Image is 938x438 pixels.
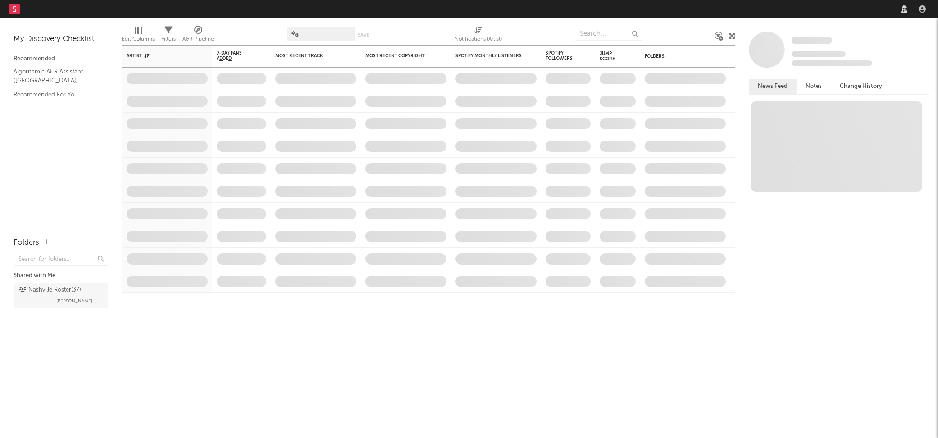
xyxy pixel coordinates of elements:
a: Nashville Roster(37)[PERSON_NAME] [14,283,108,308]
div: Edit Columns [122,23,155,49]
div: Spotify Followers [546,50,577,61]
div: Recommended [14,54,108,64]
div: Folders [14,237,39,248]
button: Change History [831,79,891,94]
span: Some Artist [792,36,832,44]
div: Notifications (Artist) [455,23,502,49]
div: A&R Pipeline [182,34,214,45]
div: Folders [645,54,712,59]
div: Artist [127,53,194,59]
div: Filters [161,34,176,45]
div: Most Recent Track [275,53,343,59]
div: Filters [161,23,176,49]
span: [PERSON_NAME] [56,296,92,306]
div: Nashville Roster ( 37 ) [19,285,81,296]
div: Jump Score [600,51,622,62]
div: Shared with Me [14,270,108,281]
a: Some Artist [792,36,832,45]
span: Tracking Since: [DATE] [792,51,846,57]
span: 0 fans last week [792,60,872,66]
div: Spotify Monthly Listeners [455,53,523,59]
div: Most Recent Copyright [365,53,433,59]
div: Notifications (Artist) [455,34,502,45]
button: Save [358,32,369,37]
div: Edit Columns [122,34,155,45]
input: Search for folders... [14,253,108,266]
div: A&R Pipeline [182,23,214,49]
a: Algorithmic A&R Assistant ([GEOGRAPHIC_DATA]) [14,67,99,85]
div: My Discovery Checklist [14,34,108,45]
input: Search... [575,27,642,41]
span: 7-Day Fans Added [217,50,253,61]
a: Recommended For You [14,90,99,100]
button: News Feed [749,79,797,94]
button: Notes [797,79,831,94]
